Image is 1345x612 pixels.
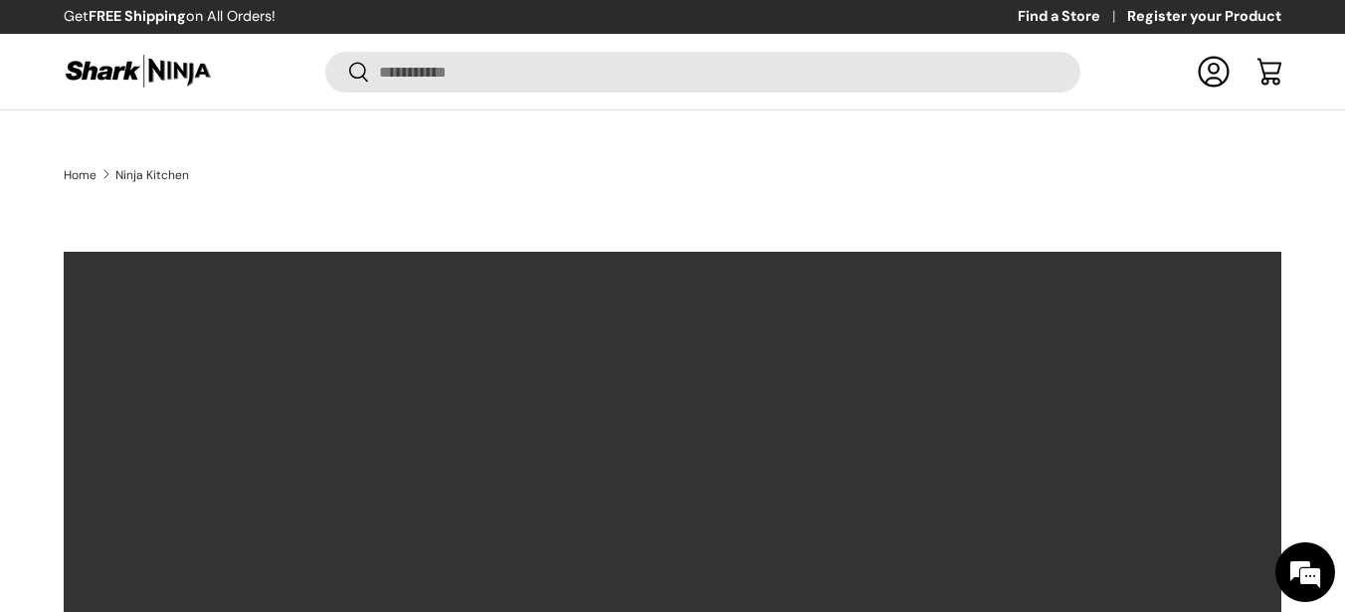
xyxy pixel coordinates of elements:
[64,169,96,181] a: Home
[64,6,276,28] p: Get on All Orders!
[115,169,189,181] a: Ninja Kitchen
[1018,6,1127,28] a: Find a Store
[64,166,1281,184] nav: Breadcrumbs
[64,52,213,91] img: Shark Ninja Philippines
[89,7,186,25] strong: FREE Shipping
[1127,6,1281,28] a: Register your Product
